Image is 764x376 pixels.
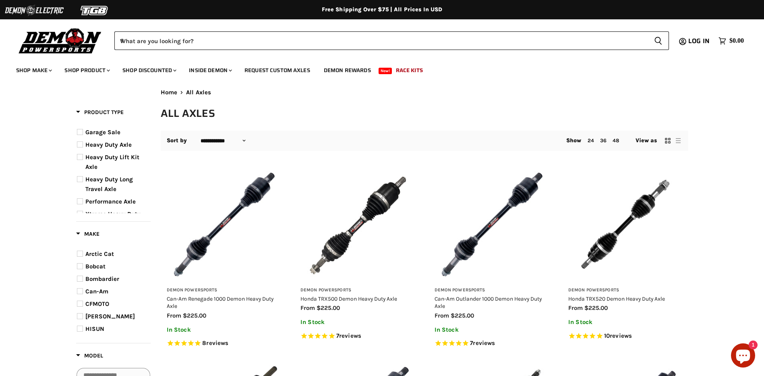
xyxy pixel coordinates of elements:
[664,137,672,145] button: grid view
[167,295,273,309] a: Can-Am Renegade 1000 Demon Heavy Duty Axle
[10,59,742,79] ul: Main menu
[238,62,316,79] a: Request Custom Axles
[584,304,608,312] span: $225.00
[435,312,449,319] span: from
[64,3,125,18] img: TGB Logo 2
[568,332,682,341] span: Rated 4.8 out of 5 stars 10 reviews
[85,275,119,283] span: Bombardier
[685,37,714,45] a: Log in
[300,287,414,293] h3: Demon Powersports
[674,137,682,145] button: list view
[300,319,414,326] p: In Stock
[114,31,669,50] form: Product
[714,35,748,47] a: $0.00
[435,339,549,348] span: Rated 5.0 out of 5 stars 7 reviews
[85,263,106,270] span: Bobcat
[76,109,124,116] span: Product Type
[85,300,109,307] span: CFMOTO
[610,332,632,339] span: reviews
[636,137,657,144] span: View as
[76,352,103,359] span: Model
[167,312,181,319] span: from
[85,198,136,205] span: Performance Axle
[167,168,281,282] img: Can-Am Renegade 1000 Demon Heavy Duty Axle
[300,332,414,341] span: Rated 5.0 out of 5 stars 7 reviews
[60,6,704,13] div: Free Shipping Over $75 | All Prices In USD
[339,332,361,339] span: reviews
[568,319,682,326] p: In Stock
[688,36,710,46] span: Log in
[85,325,104,332] span: HISUN
[85,313,135,320] span: [PERSON_NAME]
[161,89,178,96] a: Home
[300,295,397,302] a: Honda TRX500 Demon Heavy Duty Axle
[435,295,542,309] a: Can-Am Outlander 1000 Demon Heavy Duty Axle
[379,68,392,74] span: New!
[85,250,114,258] span: Arctic Cat
[114,31,648,50] input: When autocomplete results are available use up and down arrows to review and enter to select
[604,332,632,339] span: 10 reviews
[167,326,281,333] p: In Stock
[85,129,120,136] span: Garage Sale
[317,304,340,312] span: $225.00
[729,37,744,45] span: $0.00
[167,137,187,144] label: Sort by
[588,137,594,143] a: 24
[435,326,549,333] p: In Stock
[183,62,237,79] a: Inside Demon
[76,108,124,118] button: Filter by Product Type
[568,287,682,293] h3: Demon Powersports
[729,343,758,370] inbox-online-store-chat: Shopify online store chat
[167,339,281,348] span: Rated 4.8 out of 5 stars 8 reviews
[300,168,414,282] img: Honda TRX500 Demon Heavy Duty Axle
[76,352,103,362] button: Filter by Model
[161,89,688,96] nav: Breadcrumbs
[435,168,549,282] img: Can-Am Outlander 1000 Demon Heavy Duty Axle
[202,339,228,347] span: 8 reviews
[435,287,549,293] h3: Demon Powersports
[566,137,582,144] span: Show
[161,107,688,120] h1: All Axles
[568,168,682,282] img: Honda TRX520 Demon Heavy Duty Axle
[85,141,132,148] span: Heavy Duty Axle
[183,312,206,319] span: $225.00
[613,137,619,143] a: 48
[16,26,104,55] img: Demon Powersports
[76,230,99,240] button: Filter by Make
[451,312,474,319] span: $225.00
[186,89,211,96] span: All Axles
[85,154,139,170] span: Heavy Duty Lift Kit Axle
[600,137,607,143] a: 36
[568,304,583,312] span: from
[206,339,228,347] span: reviews
[85,176,133,193] span: Heavy Duty Long Travel Axle
[473,339,495,347] span: reviews
[116,62,181,79] a: Shop Discounted
[161,131,688,151] nav: Collection utilities
[58,62,115,79] a: Shop Product
[300,304,315,312] span: from
[76,231,99,237] span: Make
[648,31,669,50] button: Search
[10,62,57,79] a: Shop Make
[167,287,281,293] h3: Demon Powersports
[4,3,64,18] img: Demon Electric Logo 2
[390,62,429,79] a: Race Kits
[470,339,495,347] span: 7 reviews
[318,62,377,79] a: Demon Rewards
[85,288,108,295] span: Can-Am
[568,295,665,302] a: Honda TRX520 Demon Heavy Duty Axle
[336,332,361,339] span: 7 reviews
[85,210,141,227] span: Xtreme Heavy Duty Axle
